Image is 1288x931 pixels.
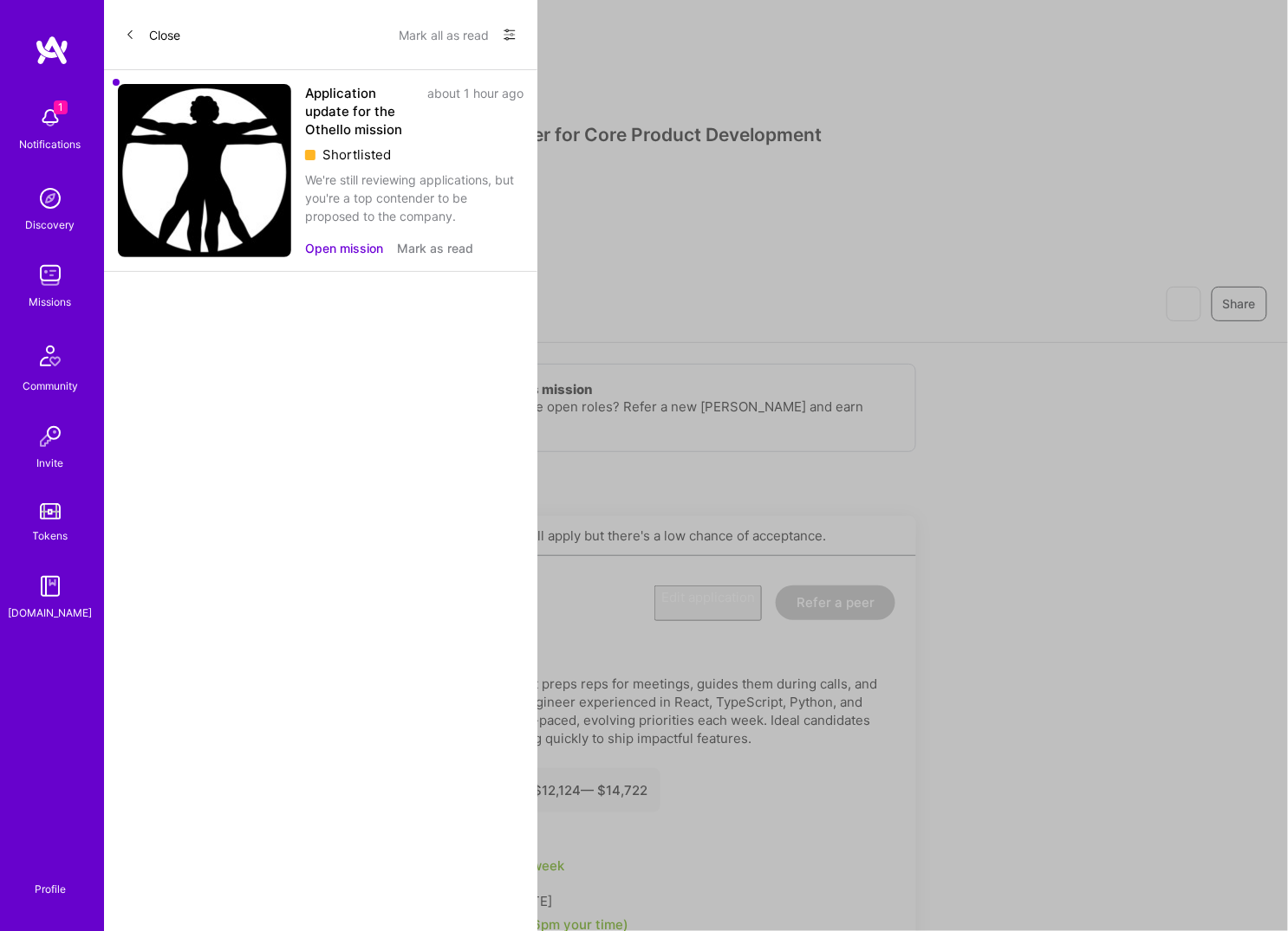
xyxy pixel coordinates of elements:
img: tokens [40,503,61,520]
button: Mark as read [397,239,473,257]
div: Invite [37,454,64,472]
img: Invite [33,419,68,454]
img: logo [35,35,69,66]
img: discovery [33,181,68,216]
img: bell [33,100,68,135]
img: Community [29,335,71,377]
button: Mark all as read [399,21,489,48]
img: teamwork [33,258,68,293]
div: Notifications [20,135,81,153]
a: Profile [29,862,72,896]
button: Open mission [305,239,383,257]
div: Profile [35,880,66,896]
div: Shortlisted [305,145,524,164]
img: Company Logo [118,84,291,257]
div: Application update for the Othello mission [305,84,417,139]
div: [DOMAIN_NAME] [9,604,93,622]
div: Community [23,377,78,395]
span: 1 [54,100,68,114]
div: We're still reviewing applications, but you're a top contender to be proposed to the company. [305,171,524,225]
div: about 1 hour ago [427,84,524,139]
div: Tokens [33,527,68,545]
div: Discovery [26,216,75,234]
img: guide book [33,569,68,604]
button: Close [125,21,180,48]
div: Missions [29,293,72,311]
